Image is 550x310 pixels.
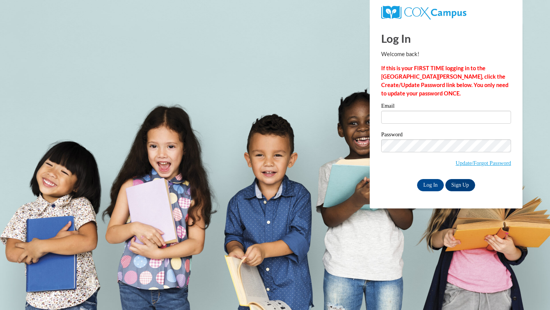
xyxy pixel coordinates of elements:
h1: Log In [381,31,511,46]
a: COX Campus [381,9,466,15]
strong: If this is your FIRST TIME logging in to the [GEOGRAPHIC_DATA][PERSON_NAME], click the Create/Upd... [381,65,508,97]
label: Email [381,103,511,111]
label: Password [381,132,511,139]
a: Update/Forgot Password [456,160,511,166]
img: COX Campus [381,6,466,19]
p: Welcome back! [381,50,511,58]
a: Sign Up [445,179,475,191]
input: Log In [417,179,444,191]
